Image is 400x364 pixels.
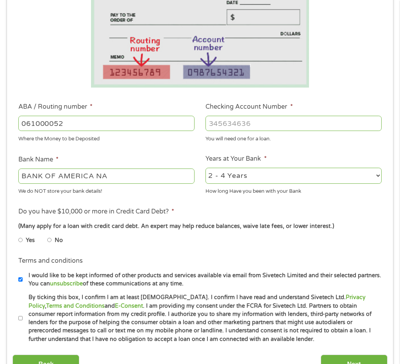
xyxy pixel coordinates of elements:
div: We do NOT store your bank details! [18,185,195,195]
label: By ticking this box, I confirm I am at least [DEMOGRAPHIC_DATA]. I confirm I have read and unders... [23,293,384,343]
div: How long Have you been with your Bank [205,185,382,195]
label: Checking Account Number [205,103,293,111]
div: Where the Money to be Deposited [18,132,195,143]
div: (Many apply for a loan with credit card debt. An expert may help reduce balances, waive late fees... [18,222,382,231]
label: Terms and conditions [18,257,83,265]
a: Privacy Policy [29,294,366,309]
input: 345634636 [205,116,382,131]
a: Terms and Conditions [46,303,105,309]
label: Do you have $10,000 or more in Credit Card Debt? [18,208,174,216]
label: Years at Your Bank [205,155,266,163]
label: No [55,236,63,245]
label: ABA / Routing number [18,103,93,111]
label: I would like to be kept informed of other products and services available via email from Sivetech... [23,271,384,288]
a: E-Consent [115,303,143,309]
label: Bank Name [18,156,59,164]
input: 263177916 [18,116,195,131]
div: You will need one for a loan. [205,132,382,143]
label: Yes [26,236,35,245]
a: unsubscribe [50,280,83,287]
